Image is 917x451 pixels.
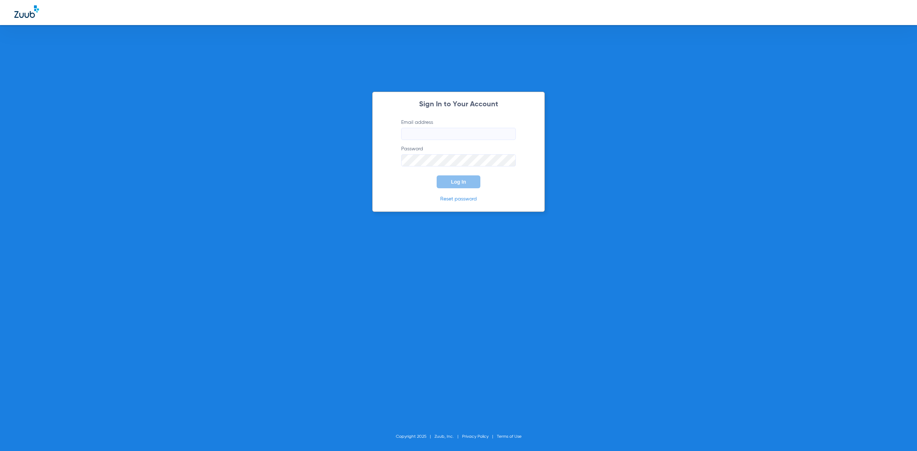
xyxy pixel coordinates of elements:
a: Privacy Policy [462,435,489,439]
input: Email address [401,128,516,140]
button: Log In [437,175,480,188]
li: Copyright 2025 [396,433,435,440]
span: Log In [451,179,466,185]
input: Password [401,154,516,166]
img: Zuub Logo [14,5,39,18]
label: Email address [401,119,516,140]
li: Zuub, Inc. [435,433,462,440]
label: Password [401,145,516,166]
h2: Sign In to Your Account [390,101,527,108]
a: Terms of Use [497,435,522,439]
a: Reset password [440,197,477,202]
